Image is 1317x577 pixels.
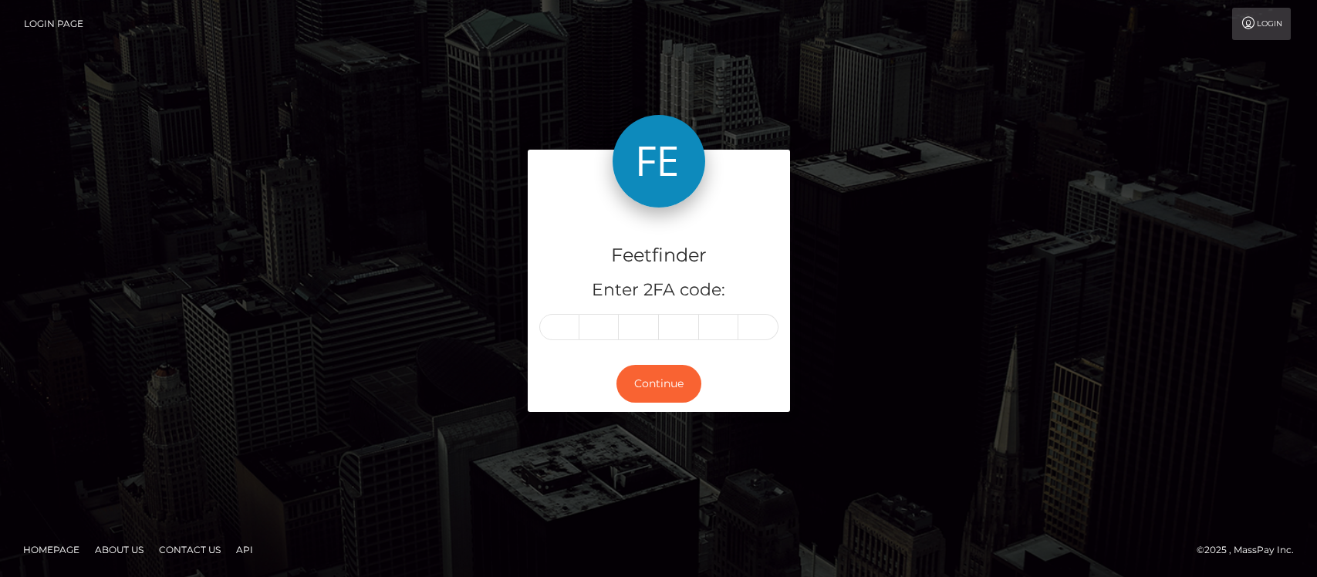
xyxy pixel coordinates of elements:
a: Contact Us [153,538,227,562]
img: Feetfinder [613,115,705,208]
a: Login Page [24,8,83,40]
a: About Us [89,538,150,562]
div: © 2025 , MassPay Inc. [1197,542,1305,558]
button: Continue [616,365,701,403]
a: API [230,538,259,562]
h4: Feetfinder [539,242,778,269]
a: Login [1232,8,1291,40]
h5: Enter 2FA code: [539,278,778,302]
a: Homepage [17,538,86,562]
